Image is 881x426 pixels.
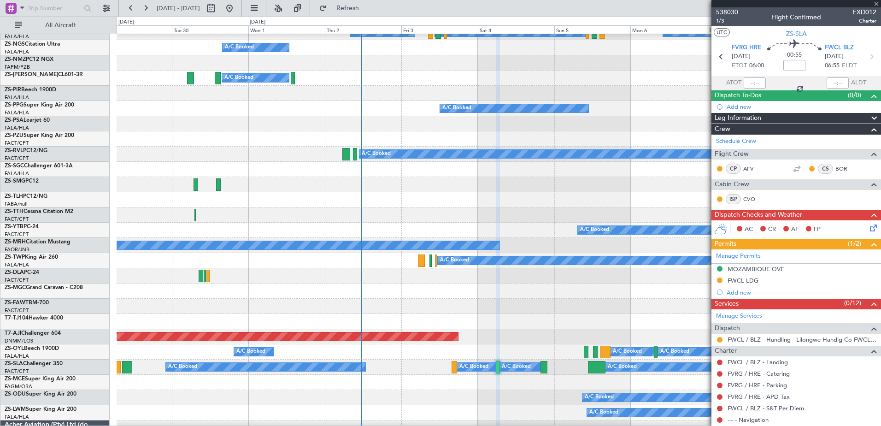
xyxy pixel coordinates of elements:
[5,163,24,169] span: ZS-SGC
[727,103,876,111] div: Add new
[818,164,833,174] div: CS
[787,51,802,60] span: 00:55
[5,315,63,321] a: T7-TJ104Hawker 4000
[5,300,25,306] span: ZS-FAW
[5,94,29,101] a: FALA/HLA
[250,18,265,26] div: [DATE]
[580,223,609,237] div: A/C Booked
[5,376,76,382] a: ZS-MCESuper King Air 200
[28,1,81,15] input: Trip Number
[118,18,134,26] div: [DATE]
[5,383,32,390] a: FAGM/QRA
[771,12,821,22] div: Flight Confirmed
[5,337,33,344] a: DNMM/LOS
[715,299,739,309] span: Services
[5,270,39,275] a: ZS-DLAPC-24
[5,239,26,245] span: ZS-MRH
[786,29,807,39] span: ZS-SLA
[715,149,749,160] span: Flight Crew
[728,370,790,378] a: FVRG / HRE - Catering
[24,22,97,29] span: All Aircraft
[715,124,730,135] span: Crew
[5,72,58,77] span: ZS-[PERSON_NAME]
[714,28,730,36] button: UTC
[749,61,764,71] span: 06:00
[401,25,478,34] div: Fri 3
[172,25,248,34] div: Tue 30
[5,194,47,199] a: ZS-TLHPC12/NG
[814,225,821,234] span: FP
[848,239,861,248] span: (1/2)
[5,277,29,284] a: FACT/CPT
[715,179,749,190] span: Cabin Crew
[5,391,26,397] span: ZS-ODU
[5,41,60,47] a: ZS-NGSCitation Ultra
[5,407,76,412] a: ZS-LWMSuper King Air 200
[5,118,50,123] a: ZS-PSALearjet 60
[630,25,707,34] div: Mon 6
[5,133,74,138] a: ZS-PZUSuper King Air 200
[478,25,554,34] div: Sat 4
[835,165,856,173] a: BOR
[5,87,21,93] span: ZS-PIR
[5,87,56,93] a: ZS-PIRBeech 1900D
[5,407,26,412] span: ZS-LWM
[5,209,73,214] a: ZS-TTHCessna Citation M2
[715,346,737,356] span: Charter
[825,61,840,71] span: 06:55
[5,254,58,260] a: ZS-TWPKing Air 260
[315,1,370,16] button: Refresh
[728,336,876,343] a: FWCL / BLZ - Handling - Lilongwe Handlg Co FWCL / BLZ
[5,57,53,62] a: ZS-NMZPC12 NGX
[5,133,23,138] span: ZS-PZU
[502,360,531,374] div: A/C Booked
[728,358,788,366] a: FWCL / BLZ - Landing
[5,155,29,162] a: FACT/CPT
[5,118,23,123] span: ZS-PSA
[225,41,254,54] div: A/C Booked
[715,90,761,101] span: Dispatch To-Dos
[715,113,761,124] span: Leg Information
[10,18,100,33] button: All Aircraft
[5,331,61,336] a: T7-AJIChallenger 604
[5,148,47,154] a: ZS-RVLPC12/NG
[362,147,391,161] div: A/C Booked
[768,225,776,234] span: CR
[5,391,76,397] a: ZS-ODUSuper King Air 200
[5,57,26,62] span: ZS-NMZ
[5,224,23,230] span: ZS-YTB
[5,124,29,131] a: FALA/HLA
[5,270,24,275] span: ZS-DLA
[5,346,24,351] span: ZS-OYL
[5,102,23,108] span: ZS-PPG
[5,254,25,260] span: ZS-TWP
[5,331,21,336] span: T7-AJI
[852,7,876,17] span: EXD012
[608,360,637,374] div: A/C Booked
[716,17,738,25] span: 1/3
[728,265,784,273] div: MOZAMBIQUE OVF
[743,195,764,203] a: CVO
[732,61,747,71] span: ETOT
[329,5,367,12] span: Refresh
[5,148,23,154] span: ZS-RVL
[745,225,753,234] span: AC
[5,170,29,177] a: FALA/HLA
[5,300,49,306] a: ZS-FAWTBM-700
[5,209,23,214] span: ZS-TTH
[442,101,471,115] div: A/C Booked
[5,246,29,253] a: FAOR/JNB
[726,164,741,174] div: CP
[728,277,758,284] div: FWCL LDG
[5,64,30,71] a: FAPM/PZB
[236,345,265,359] div: A/C Booked
[157,4,200,12] span: [DATE] - [DATE]
[727,289,876,296] div: Add new
[5,216,29,223] a: FACT/CPT
[5,41,25,47] span: ZS-NGS
[852,17,876,25] span: Charter
[5,285,83,290] a: ZS-MGCGrand Caravan - C208
[5,109,29,116] a: FALA/HLA
[5,353,29,360] a: FALA/HLA
[732,43,761,53] span: FVRG HRE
